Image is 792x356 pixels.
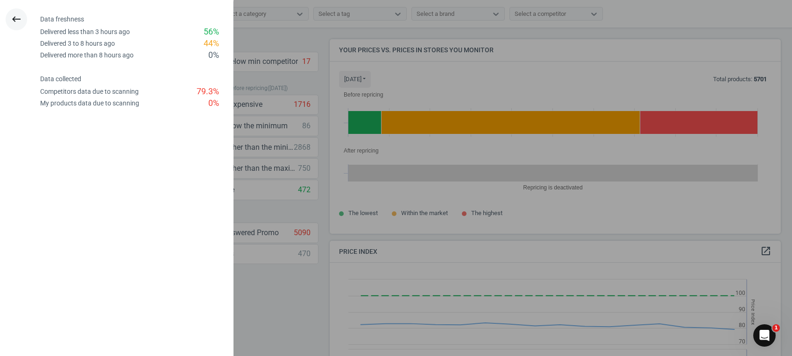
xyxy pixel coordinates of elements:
[208,98,219,109] div: 0 %
[6,8,27,30] button: keyboard_backspace
[40,15,233,23] h4: Data freshness
[40,39,115,48] div: Delivered 3 to 8 hours ago
[753,324,776,347] iframe: Intercom live chat
[40,99,139,108] div: My products data due to scanning
[11,14,22,25] i: keyboard_backspace
[204,38,219,49] div: 44 %
[772,324,780,332] span: 1
[208,49,219,61] div: 0 %
[204,26,219,38] div: 56 %
[40,51,134,60] div: Delivered more than 8 hours ago
[40,28,130,36] div: Delivered less than 3 hours ago
[197,86,219,98] div: 79.3 %
[40,75,233,83] h4: Data collected
[40,87,139,96] div: Competitors data due to scanning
